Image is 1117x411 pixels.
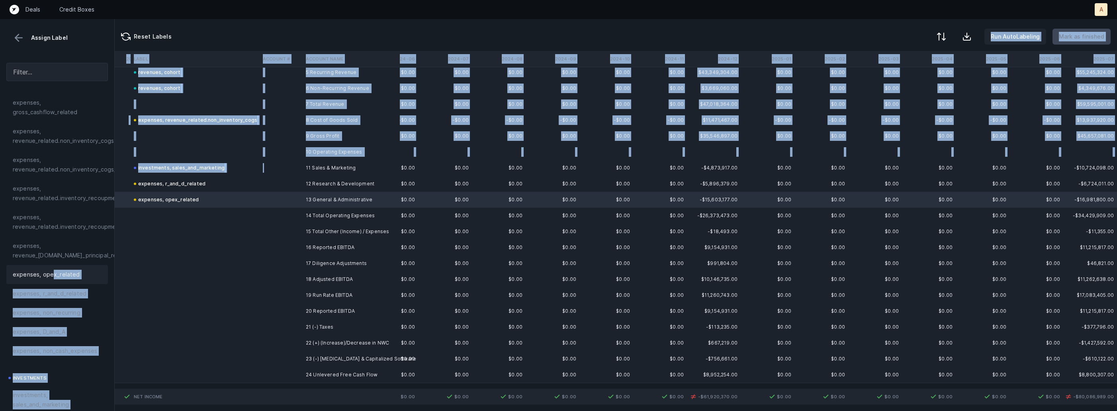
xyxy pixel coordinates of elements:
[1063,96,1117,112] td: $59,595,001.00
[875,392,884,401] img: 7413b82b75c0d00168ab4a076994095f.svg
[526,303,579,319] td: $0.00
[741,176,794,192] td: $0.00
[956,287,1009,303] td: $0.00
[472,303,526,319] td: $0.00
[1036,392,1046,401] img: 7413b82b75c0d00168ab4a076994095f.svg
[687,224,741,240] td: -$18,493.00
[96,240,149,255] td: $0.00
[741,96,794,112] td: $0.00
[303,80,400,96] td: 6 Non-Recurring Revenue
[418,96,472,112] td: $0.00
[633,64,687,80] td: $0.00
[122,392,132,401] img: 7413b82b75c0d00168ab4a076994095f.svg
[1052,29,1111,45] button: Mark as finished
[687,192,741,208] td: -$15,603,177.00
[741,64,794,80] td: $0.00
[794,303,848,319] td: $0.00
[303,224,400,240] td: 15 Total Other (Income) / Expenses
[579,160,633,176] td: $0.00
[741,160,794,176] td: $0.00
[579,224,633,240] td: $0.00
[902,303,956,319] td: $0.00
[418,51,472,67] th: 2024-07
[848,255,902,271] td: $0.00
[956,319,1009,335] td: $0.00
[633,208,687,224] td: $0.00
[1099,6,1103,14] p: A
[418,240,472,255] td: $0.00
[303,64,400,80] td: 5 Recurring Revenue
[1063,287,1117,303] td: $17,083,405.00
[1009,287,1063,303] td: $0.00
[303,319,400,335] td: 21 (-) Taxes
[902,160,956,176] td: $0.00
[741,303,794,319] td: $0.00
[794,128,848,144] td: $0.00
[956,303,1009,319] td: $0.00
[59,6,94,14] p: Credit Boxes
[794,271,848,287] td: $0.00
[902,192,956,208] td: $0.00
[526,160,579,176] td: $0.00
[13,127,114,146] span: expenses, revenue_related.non_inventory_cogs
[902,271,956,287] td: $0.00
[741,128,794,144] td: $0.00
[579,51,633,67] th: 2024-10
[633,80,687,96] td: $0.00
[1063,319,1117,335] td: -$377,796.00
[303,160,400,176] td: 11 Sales & Marketing
[96,271,149,287] td: $0.00
[303,192,400,208] td: 13 General & Administrative
[956,96,1009,112] td: $0.00
[96,128,149,144] td: $0.00
[579,96,633,112] td: $0.00
[472,192,526,208] td: $0.00
[472,208,526,224] td: $0.00
[418,319,472,335] td: $0.00
[579,176,633,192] td: $0.00
[1063,255,1117,271] td: $46,821.00
[303,240,400,255] td: 16 Reported EBITDA
[633,319,687,335] td: $0.00
[303,255,400,271] td: 17 Diligence Adjustments
[741,319,794,335] td: $0.00
[526,80,579,96] td: $0.00
[526,64,579,80] td: $0.00
[13,212,156,232] span: expenses, revenue_related.inventory_recoupment_non_cohort
[418,271,472,287] td: $0.00
[526,112,579,128] td: -$0.00
[472,160,526,176] td: $0.00
[96,112,149,128] td: -$0.00
[902,64,956,80] td: $0.00
[579,287,633,303] td: $0.00
[687,176,741,192] td: -$5,896,379.00
[848,192,902,208] td: $0.00
[767,392,777,401] img: 7413b82b75c0d00168ab4a076994095f.svg
[902,96,956,112] td: $0.00
[929,392,938,401] img: 7413b82b75c0d00168ab4a076994095f.svg
[472,80,526,96] td: $0.00
[1063,192,1117,208] td: -$16,981,800.00
[1063,51,1117,67] th: 2025-07
[96,208,149,224] td: $0.00
[552,392,562,401] img: 7413b82b75c0d00168ab4a076994095f.svg
[794,255,848,271] td: $0.00
[1009,80,1063,96] td: $0.00
[526,96,579,112] td: $0.00
[526,271,579,287] td: $0.00
[418,287,472,303] td: $0.00
[418,224,472,240] td: $0.00
[1063,271,1117,287] td: $11,262,638.00
[1063,176,1117,192] td: -$6,724,011.00
[633,112,687,128] td: -$0.00
[96,303,149,319] td: $0.00
[418,192,472,208] td: $0.00
[25,6,40,14] p: Deals
[991,32,1040,41] p: Run AutoLabeling
[1063,208,1117,224] td: -$34,429,909.00
[1059,32,1104,41] p: Mark as finished
[96,287,149,303] td: $0.00
[741,240,794,255] td: $0.00
[794,208,848,224] td: $0.00
[687,80,741,96] td: $3,669,060.00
